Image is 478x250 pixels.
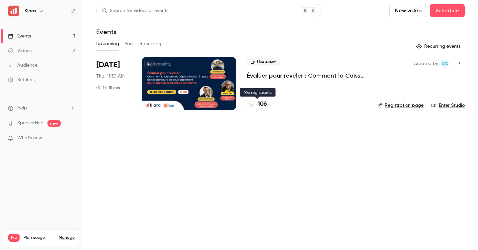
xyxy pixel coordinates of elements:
div: Audience [8,62,38,69]
button: New video [389,4,427,17]
span: [DATE] [96,60,120,70]
h1: Events [96,28,117,36]
span: Thu, 11:30 AM [96,73,124,80]
button: Past [124,38,134,49]
span: Pro [8,234,20,242]
span: Created by [414,60,438,68]
div: 1 h 15 min [96,85,120,90]
span: Giulietta Celada [441,60,449,68]
div: Oct 9 Thu, 11:30 AM (Europe/Paris) [96,57,131,110]
span: new [47,120,61,127]
div: Settings [8,77,35,83]
img: Klara [8,6,19,16]
a: Registration page [377,102,424,109]
li: help-dropdown-opener [8,105,75,112]
span: What's new [17,135,42,142]
button: Schedule [430,4,465,17]
button: Recurring [139,38,162,49]
button: Upcoming [96,38,119,49]
span: GC [442,60,448,68]
a: Évaluer pour révéler : Comment la Caisse des Dépôts évalue l’impact de ses parcours de développem... [247,72,367,80]
div: Events [8,33,31,39]
div: Videos [8,47,32,54]
a: 106 [247,100,267,109]
iframe: Noticeable Trigger [67,135,75,141]
h4: 106 [258,100,267,109]
div: Search for videos or events [102,7,168,14]
span: Live event [247,58,280,66]
h6: Klara [25,8,36,14]
button: Recurring events [413,41,465,52]
a: Enter Studio [432,102,465,109]
span: Help [17,105,27,112]
a: Manage [59,235,75,240]
span: Plan usage [24,235,55,240]
a: SpeakerHub [17,120,43,127]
